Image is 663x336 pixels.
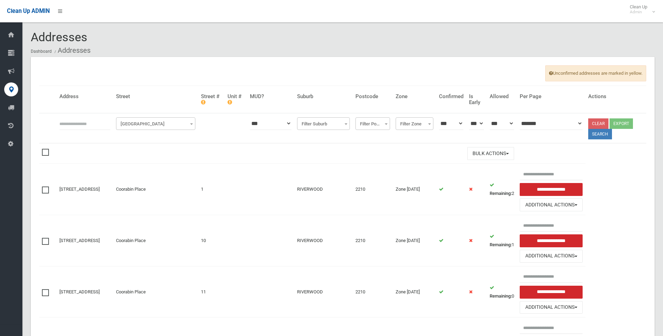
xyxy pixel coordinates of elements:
button: Bulk Actions [467,147,514,160]
h4: Zone [396,94,433,100]
td: 2210 [353,215,393,266]
a: [STREET_ADDRESS] [59,187,100,192]
a: Dashboard [31,49,52,54]
h4: Unit # [228,94,244,105]
td: RIVERWOOD [294,266,353,317]
h4: Confirmed [439,94,463,100]
span: Unconfirmed addresses are marked in yellow. [545,65,646,81]
button: Search [588,129,612,139]
span: Clean Up [626,4,654,15]
li: Addresses [53,44,91,57]
small: Admin [630,9,647,15]
a: Clear [588,118,608,129]
td: 11 [198,266,225,317]
a: [STREET_ADDRESS] [59,238,100,243]
span: Addresses [31,30,87,44]
span: Filter Street [118,119,194,129]
td: RIVERWOOD [294,164,353,215]
h4: Actions [588,94,643,100]
h4: Per Page [520,94,583,100]
span: Filter Postcode [357,119,388,129]
span: Filter Postcode [355,117,390,130]
td: Zone [DATE] [393,164,436,215]
a: [STREET_ADDRESS] [59,289,100,294]
td: Zone [DATE] [393,215,436,266]
h4: Suburb [297,94,350,100]
h4: Postcode [355,94,390,100]
h4: Is Early [469,94,484,105]
td: 1 [487,215,517,266]
button: Export [610,118,633,129]
button: Additional Actions [520,301,583,314]
td: 2210 [353,266,393,317]
button: Additional Actions [520,198,583,211]
span: Filter Suburb [299,119,348,129]
h4: Street # [201,94,222,105]
td: 1 [198,164,225,215]
td: Coorabin Place [113,164,198,215]
strong: Remaining: [490,191,512,196]
span: Filter Zone [396,117,433,130]
span: Filter Zone [397,119,432,129]
h4: Street [116,94,195,100]
span: Clean Up ADMIN [7,8,50,14]
h4: Allowed [490,94,514,100]
td: 2 [487,164,517,215]
td: 10 [198,215,225,266]
h4: MUD? [250,94,291,100]
td: RIVERWOOD [294,215,353,266]
td: Coorabin Place [113,215,198,266]
td: Zone [DATE] [393,266,436,317]
strong: Remaining: [490,293,512,299]
span: Filter Street [116,117,195,130]
td: 0 [487,266,517,317]
strong: Remaining: [490,242,512,247]
button: Additional Actions [520,250,583,263]
td: 2210 [353,164,393,215]
td: Coorabin Place [113,266,198,317]
h4: Address [59,94,110,100]
span: Filter Suburb [297,117,350,130]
